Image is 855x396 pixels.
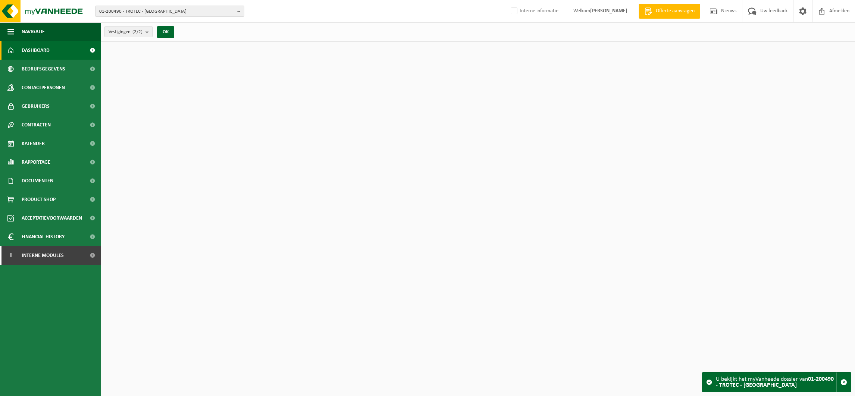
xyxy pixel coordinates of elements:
[22,172,53,190] span: Documenten
[22,153,50,172] span: Rapportage
[22,78,65,97] span: Contactpersonen
[104,26,153,37] button: Vestigingen(2/2)
[22,22,45,41] span: Navigatie
[22,209,82,227] span: Acceptatievoorwaarden
[22,190,56,209] span: Product Shop
[22,227,65,246] span: Financial History
[132,29,142,34] count: (2/2)
[99,6,234,17] span: 01-200490 - TROTEC - [GEOGRAPHIC_DATA]
[95,6,244,17] button: 01-200490 - TROTEC - [GEOGRAPHIC_DATA]
[157,26,174,38] button: OK
[109,26,142,38] span: Vestigingen
[7,246,14,265] span: I
[590,8,627,14] strong: [PERSON_NAME]
[22,97,50,116] span: Gebruikers
[654,7,696,15] span: Offerte aanvragen
[22,246,64,265] span: Interne modules
[22,41,50,60] span: Dashboard
[22,134,45,153] span: Kalender
[22,116,51,134] span: Contracten
[22,60,65,78] span: Bedrijfsgegevens
[639,4,700,19] a: Offerte aanvragen
[716,376,834,388] strong: 01-200490 - TROTEC - [GEOGRAPHIC_DATA]
[716,373,836,392] div: U bekijkt het myVanheede dossier van
[509,6,558,17] label: Interne informatie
